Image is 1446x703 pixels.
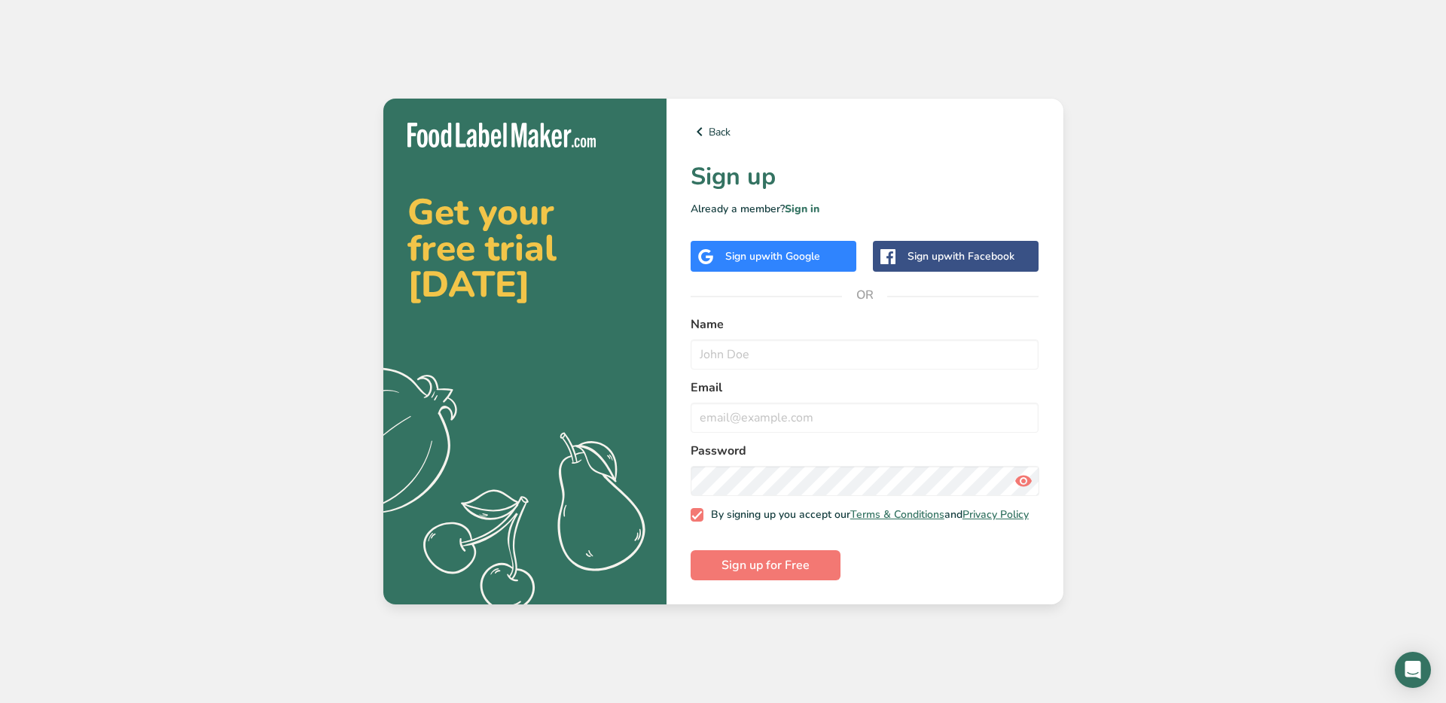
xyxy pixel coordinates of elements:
a: Sign in [785,202,819,216]
label: Password [691,442,1039,460]
p: Already a member? [691,201,1039,217]
a: Back [691,123,1039,141]
span: By signing up you accept our and [703,508,1029,522]
span: with Google [761,249,820,263]
label: Email [691,379,1039,397]
div: Sign up [725,248,820,264]
button: Sign up for Free [691,550,840,580]
a: Privacy Policy [962,507,1029,522]
div: Sign up [908,248,1014,264]
div: Open Intercom Messenger [1395,652,1431,688]
input: email@example.com [691,403,1039,433]
h2: Get your free trial [DATE] [407,194,642,303]
img: Food Label Maker [407,123,596,148]
a: Terms & Conditions [850,507,944,522]
h1: Sign up [691,159,1039,195]
span: Sign up for Free [721,556,810,574]
span: OR [842,272,887,318]
label: Name [691,315,1039,333]
span: with Facebook [944,249,1014,263]
input: John Doe [691,339,1039,370]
